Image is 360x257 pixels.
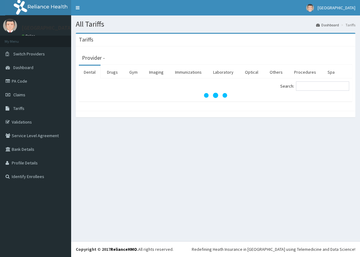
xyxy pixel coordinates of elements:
div: Redefining Heath Insurance in [GEOGRAPHIC_DATA] using Telemedicine and Data Science! [192,246,355,252]
li: Tariffs [340,22,355,28]
input: Search: [296,81,349,91]
a: Others [265,66,288,79]
label: Search: [280,81,349,91]
span: Dashboard [13,65,33,70]
footer: All rights reserved. [71,241,360,257]
span: Tariffs [13,106,24,111]
span: [GEOGRAPHIC_DATA] [318,5,355,11]
h3: Provider - [82,55,105,61]
img: User Image [3,19,17,33]
a: Drugs [102,66,123,79]
a: Dental [79,66,101,79]
p: [GEOGRAPHIC_DATA] [22,25,73,31]
h3: Tariffs [79,37,93,42]
a: RelianceHMO [110,246,137,252]
img: User Image [306,4,314,12]
a: Online [22,34,36,38]
strong: Copyright © 2017 . [76,246,138,252]
a: Imaging [144,66,169,79]
h1: All Tariffs [76,20,355,28]
a: Dashboard [316,22,339,28]
a: Procedures [289,66,321,79]
svg: audio-loading [203,83,228,108]
a: Optical [240,66,263,79]
a: Immunizations [170,66,207,79]
a: Spa [323,66,340,79]
span: Switch Providers [13,51,45,57]
a: Gym [124,66,143,79]
span: Claims [13,92,25,98]
a: Laboratory [208,66,238,79]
